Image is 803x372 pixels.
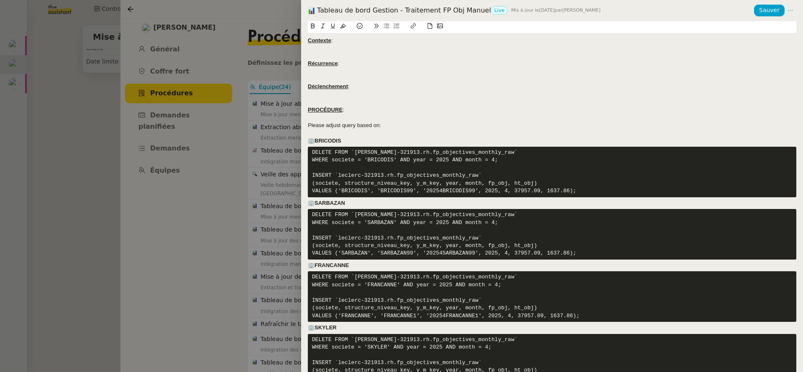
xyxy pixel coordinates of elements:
[308,271,796,322] pre: DELETE FROM `[PERSON_NAME]-321913.rh.fp_objectives_monthly_raw` WHERE societe = 'FRANCANNE' AND y...
[511,6,600,15] span: [DATE] [PERSON_NAME]
[315,138,341,144] strong: BRICODIS
[308,107,343,113] u: PROCÉDURE
[308,60,338,66] u: Récurrence
[308,122,796,129] div: Please adjust query based on:
[754,5,785,16] button: Sauver
[759,5,780,15] span: Sauver
[308,262,796,269] div: 🏢
[308,37,796,44] div: :
[315,200,345,206] strong: SARBAZAN
[308,60,796,67] div: :
[555,8,562,13] span: par
[308,209,796,260] pre: DELETE FROM `[PERSON_NAME]-321913.rh.fp_objectives_monthly_raw` WHERE societe = 'SARBAZAN' AND ye...
[308,37,331,43] u: Contexte
[315,262,349,268] strong: FRANCANNE
[308,137,796,145] div: 🏢
[308,7,315,19] span: 📊, bar_chart
[308,83,796,90] div: :
[511,8,539,13] span: Mis à jour le
[308,106,796,114] div: :
[308,147,796,197] pre: DELETE FROM `[PERSON_NAME]-321913.rh.fp_objectives_monthly_raw` WHERE societe = 'BRICODIS' AND ye...
[308,324,796,331] div: 🏢
[308,199,796,207] div: 🏢
[315,324,337,331] strong: SKYLER
[308,83,348,89] u: Déclenchement
[308,6,754,15] div: Tableau de bord Gestion - Traitement FP Obj Manuel
[491,6,508,15] nz-tag: Live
